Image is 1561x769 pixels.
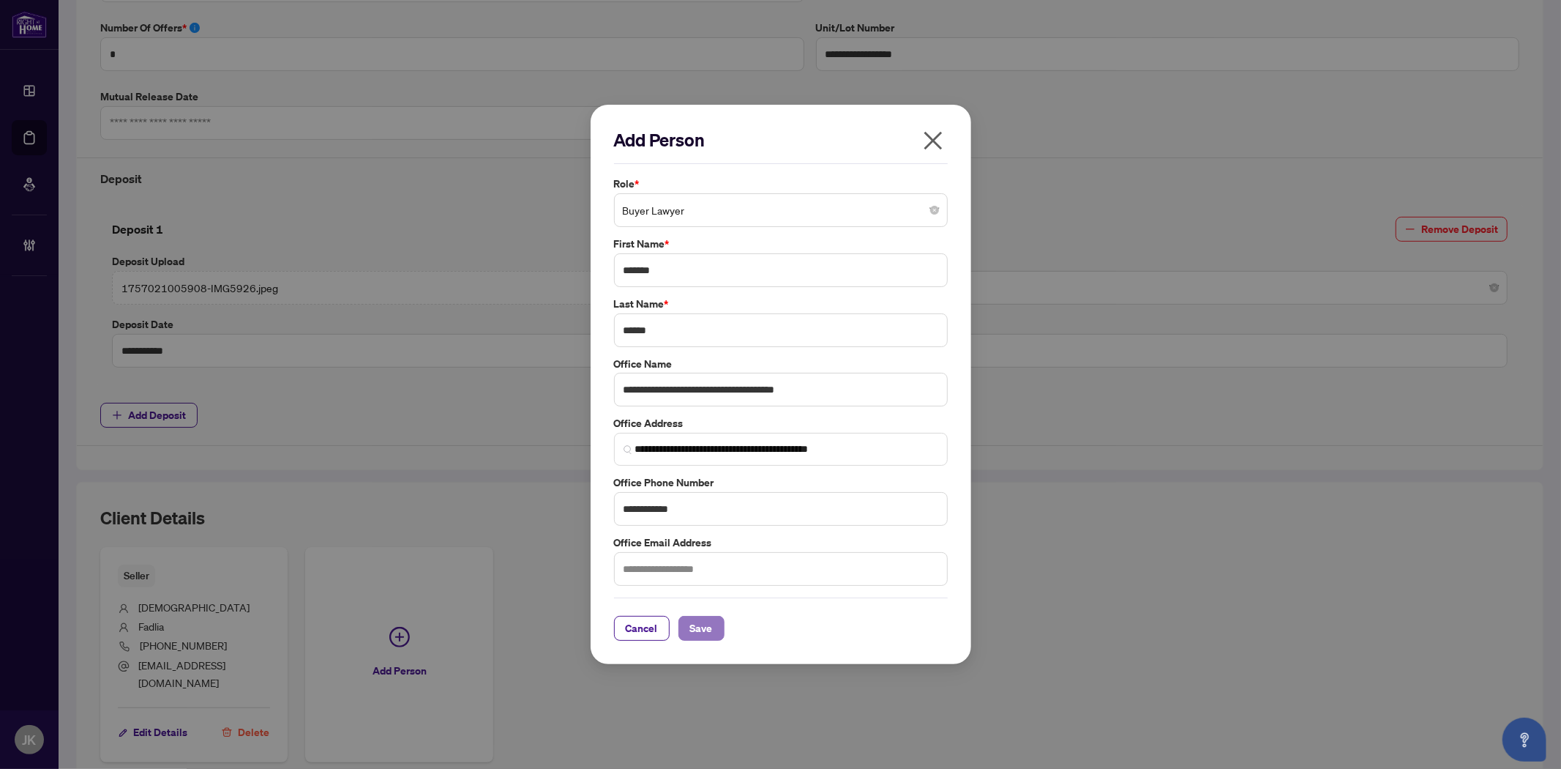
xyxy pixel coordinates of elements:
[626,617,658,640] span: Cancel
[624,445,632,454] img: search_icon
[614,535,948,551] label: Office Email Address
[614,475,948,491] label: Office Phone Number
[614,415,948,431] label: Office Address
[690,617,713,640] span: Save
[614,296,948,312] label: Last Name
[930,206,939,215] span: close-circle
[614,236,948,252] label: First Name
[1502,718,1546,762] button: Open asap
[678,616,725,641] button: Save
[614,616,670,641] button: Cancel
[614,356,948,372] label: Office Name
[623,196,939,224] span: Buyer Lawyer
[921,129,945,152] span: close
[614,176,948,192] label: Role
[614,128,948,152] h2: Add Person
